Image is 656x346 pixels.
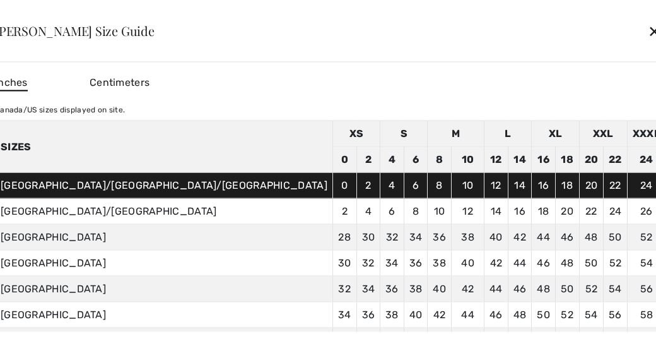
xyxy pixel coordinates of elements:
td: 44 [451,302,484,328]
td: 4 [356,198,380,224]
td: 4 [380,146,404,172]
td: S [380,121,428,146]
td: 16 [508,198,532,224]
td: XXL [579,121,627,146]
td: 46 [532,250,556,276]
td: 20 [555,198,579,224]
td: 44 [484,276,508,302]
td: 14 [484,198,508,224]
td: 32 [332,276,356,302]
td: 34 [356,276,380,302]
td: 24 [604,198,628,224]
td: 54 [604,276,628,302]
td: 48 [555,250,579,276]
td: 52 [604,250,628,276]
span: Centimeters [90,76,149,88]
td: 4 [380,172,404,198]
td: 18 [555,172,579,198]
td: 42 [508,224,532,250]
td: M [428,121,484,146]
td: 14 [508,146,532,172]
td: 8 [404,198,428,224]
td: 40 [451,250,484,276]
td: 22 [579,198,604,224]
td: 14 [508,172,532,198]
td: 10 [451,172,484,198]
td: 0 [332,172,356,198]
td: 52 [579,276,604,302]
td: 48 [508,302,532,328]
td: 48 [532,276,556,302]
td: 40 [484,224,508,250]
td: 38 [451,224,484,250]
td: 52 [555,302,579,328]
td: 2 [356,172,380,198]
td: 20 [579,146,604,172]
td: 22 [604,172,628,198]
td: 20 [579,172,604,198]
td: 30 [356,224,380,250]
td: 18 [532,198,556,224]
td: 54 [579,302,604,328]
td: 22 [604,146,628,172]
td: 46 [555,224,579,250]
td: 44 [508,250,532,276]
td: 12 [451,198,484,224]
td: 34 [404,224,428,250]
td: XL [532,121,579,146]
td: 34 [380,250,404,276]
td: 46 [508,276,532,302]
td: 36 [428,224,452,250]
td: 6 [404,172,428,198]
td: 48 [579,224,604,250]
span: Chat [28,9,54,20]
td: XS [332,121,380,146]
td: 16 [532,146,556,172]
td: 38 [428,250,452,276]
td: 50 [555,276,579,302]
td: 38 [380,302,404,328]
td: 50 [532,302,556,328]
td: 28 [332,224,356,250]
td: 46 [484,302,508,328]
td: 40 [404,302,428,328]
td: 36 [356,302,380,328]
td: 30 [332,250,356,276]
td: L [484,121,532,146]
td: 36 [380,276,404,302]
td: 6 [380,198,404,224]
td: 12 [484,146,508,172]
td: 40 [428,276,452,302]
td: 56 [604,302,628,328]
td: 18 [555,146,579,172]
td: 16 [532,172,556,198]
td: 12 [484,172,508,198]
td: 42 [451,276,484,302]
td: 2 [332,198,356,224]
td: 10 [451,146,484,172]
td: 44 [532,224,556,250]
td: 34 [332,302,356,328]
td: 8 [428,146,452,172]
td: 2 [356,146,380,172]
td: 8 [428,172,452,198]
td: 10 [428,198,452,224]
td: 50 [579,250,604,276]
td: 42 [428,302,452,328]
td: 6 [404,146,428,172]
td: 50 [604,224,628,250]
td: 0 [332,146,356,172]
td: 32 [380,224,404,250]
td: 36 [404,250,428,276]
td: 32 [356,250,380,276]
td: 42 [484,250,508,276]
td: 38 [404,276,428,302]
